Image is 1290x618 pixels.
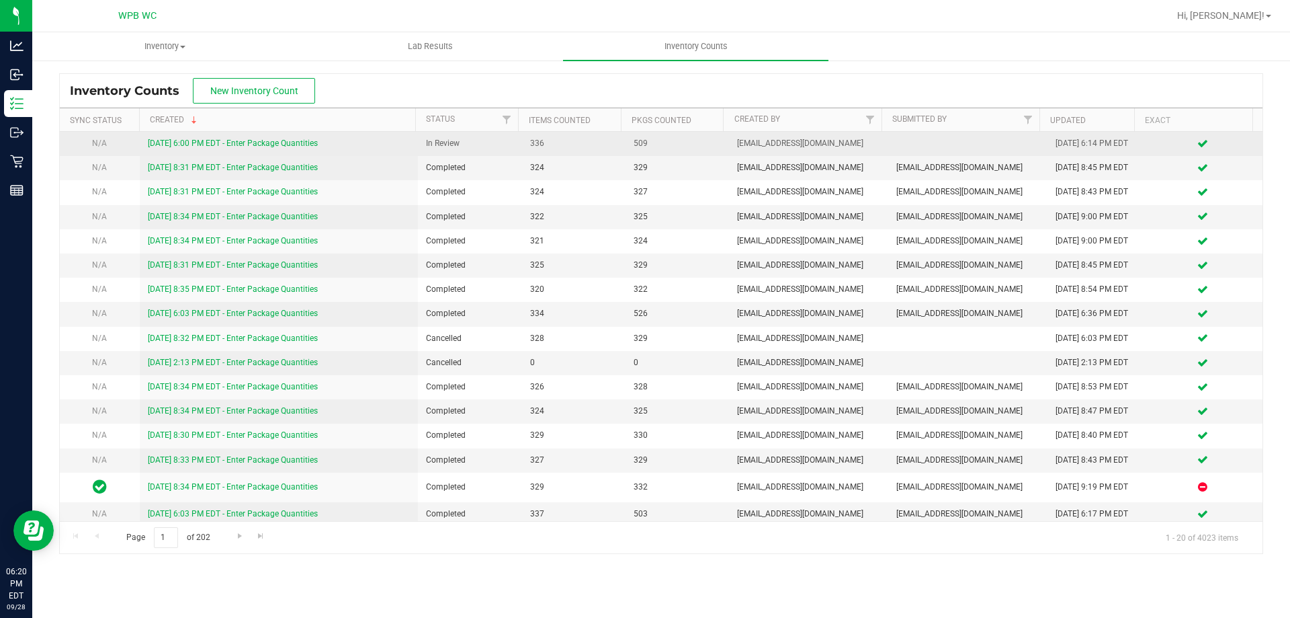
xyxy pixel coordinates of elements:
span: Hi, [PERSON_NAME]! [1177,10,1264,21]
span: 328 [530,332,617,345]
span: [EMAIL_ADDRESS][DOMAIN_NAME] [896,454,1039,467]
span: 526 [634,307,721,320]
a: [DATE] 8:32 PM EDT - Enter Package Quantities [148,334,318,343]
span: 328 [634,381,721,393]
span: N/A [92,382,107,391]
inline-svg: Inbound [10,68,24,81]
a: Inventory Counts [563,32,828,61]
span: [EMAIL_ADDRESS][DOMAIN_NAME] [737,210,880,223]
a: [DATE] 8:31 PM EDT - Enter Package Quantities [148,163,318,172]
span: [EMAIL_ADDRESS][DOMAIN_NAME] [896,508,1039,520]
a: Items Counted [529,116,591,125]
span: [EMAIL_ADDRESS][DOMAIN_NAME] [737,161,880,174]
span: Completed [426,259,513,272]
span: [EMAIL_ADDRESS][DOMAIN_NAME] [896,210,1039,223]
a: Sync Status [70,116,122,125]
span: N/A [92,509,107,518]
span: 329 [634,259,721,272]
span: Completed [426,429,513,442]
span: Lab Results [390,40,471,52]
span: Inventory [33,40,297,52]
span: Completed [426,283,513,296]
div: [DATE] 8:53 PM EDT [1056,381,1135,393]
span: 325 [634,210,721,223]
span: [EMAIL_ADDRESS][DOMAIN_NAME] [896,381,1039,393]
span: [EMAIL_ADDRESS][DOMAIN_NAME] [737,381,880,393]
span: 320 [530,283,617,296]
span: [EMAIL_ADDRESS][DOMAIN_NAME] [896,481,1039,494]
span: 325 [530,259,617,272]
iframe: Resource center [13,510,54,551]
span: 0 [530,356,617,369]
span: Cancelled [426,356,513,369]
div: [DATE] 8:47 PM EDT [1056,405,1135,418]
span: 327 [634,186,721,198]
span: [EMAIL_ADDRESS][DOMAIN_NAME] [896,283,1039,296]
span: In Sync [93,477,107,496]
span: N/A [92,358,107,367]
a: [DATE] 8:33 PM EDT - Enter Package Quantities [148,455,318,465]
span: [EMAIL_ADDRESS][DOMAIN_NAME] [737,186,880,198]
span: 329 [530,481,617,494]
span: N/A [92,284,107,294]
span: 503 [634,508,721,520]
a: [DATE] 8:35 PM EDT - Enter Package Quantities [148,284,318,294]
div: [DATE] 8:54 PM EDT [1056,283,1135,296]
span: [EMAIL_ADDRESS][DOMAIN_NAME] [737,259,880,272]
span: Completed [426,481,513,494]
span: 336 [530,137,617,150]
span: N/A [92,430,107,440]
a: [DATE] 8:34 PM EDT - Enter Package Quantities [148,406,318,416]
span: 332 [634,481,721,494]
span: 1 - 20 of 4023 items [1155,527,1249,547]
span: [EMAIL_ADDRESS][DOMAIN_NAME] [896,259,1039,272]
div: [DATE] 6:03 PM EDT [1056,332,1135,345]
span: 322 [634,283,721,296]
span: [EMAIL_ADDRESS][DOMAIN_NAME] [737,356,880,369]
span: 509 [634,137,721,150]
div: [DATE] 8:40 PM EDT [1056,429,1135,442]
div: [DATE] 8:45 PM EDT [1056,259,1135,272]
span: N/A [92,260,107,270]
span: N/A [92,163,107,172]
span: 325 [634,405,721,418]
span: 329 [634,332,721,345]
inline-svg: Retail [10,155,24,168]
span: Completed [426,235,513,247]
span: 324 [634,235,721,247]
a: Inventory [32,32,298,61]
a: Go to the last page [251,527,271,545]
a: [DATE] 8:34 PM EDT - Enter Package Quantities [148,382,318,391]
a: [DATE] 8:34 PM EDT - Enter Package Quantities [148,482,318,492]
span: Page of 202 [115,527,221,548]
span: [EMAIL_ADDRESS][DOMAIN_NAME] [896,405,1039,418]
span: [EMAIL_ADDRESS][DOMAIN_NAME] [737,508,880,520]
span: 329 [634,161,721,174]
inline-svg: Inventory [10,97,24,110]
p: 06:20 PM EDT [6,566,26,602]
span: 322 [530,210,617,223]
th: Exact [1134,108,1252,132]
button: New Inventory Count [193,78,315,104]
span: 324 [530,186,617,198]
div: [DATE] 8:43 PM EDT [1056,186,1135,198]
a: Lab Results [298,32,563,61]
span: [EMAIL_ADDRESS][DOMAIN_NAME] [896,307,1039,320]
span: In Review [426,137,513,150]
span: 326 [530,381,617,393]
span: N/A [92,309,107,318]
span: N/A [92,139,107,148]
span: 0 [634,356,721,369]
span: Completed [426,161,513,174]
span: [EMAIL_ADDRESS][DOMAIN_NAME] [896,161,1039,174]
span: [EMAIL_ADDRESS][DOMAIN_NAME] [896,235,1039,247]
div: [DATE] 6:14 PM EDT [1056,137,1135,150]
input: 1 [154,527,178,548]
a: Go to the next page [230,527,249,545]
span: N/A [92,334,107,343]
a: Created By [734,114,780,124]
span: N/A [92,212,107,221]
span: [EMAIL_ADDRESS][DOMAIN_NAME] [737,405,880,418]
span: 329 [530,429,617,442]
span: Completed [426,454,513,467]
